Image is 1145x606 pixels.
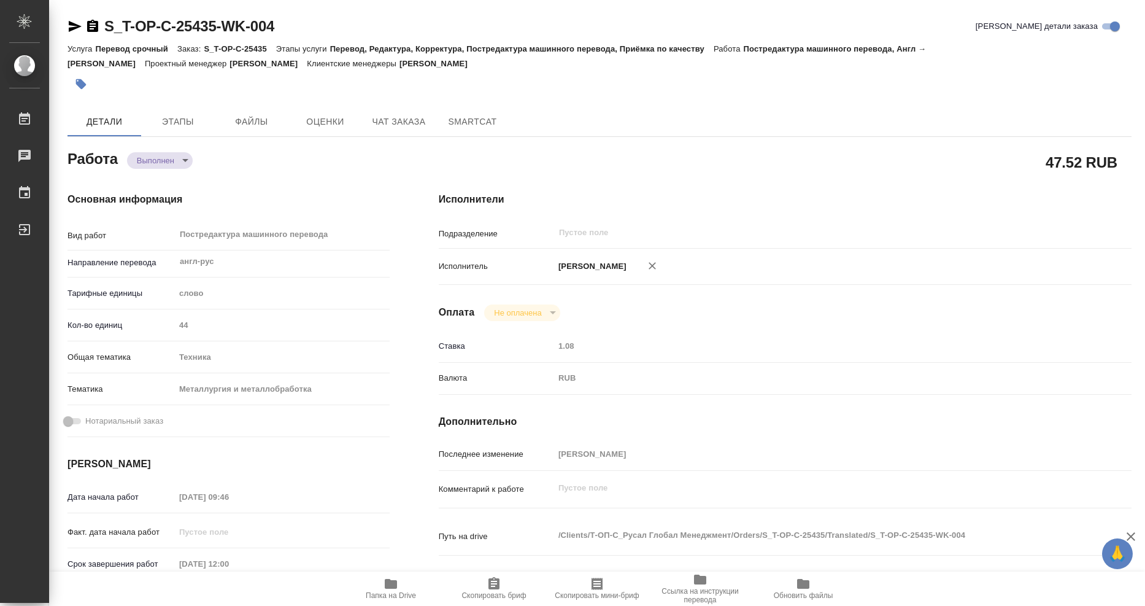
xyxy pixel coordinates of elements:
p: Работа [714,44,744,53]
button: 🙏 [1102,538,1133,569]
span: Чат заказа [369,114,428,130]
div: RUB [554,368,1074,389]
button: Удалить исполнителя [639,252,666,279]
span: 🙏 [1107,541,1128,567]
p: Подразделение [439,228,554,240]
button: Папка на Drive [339,572,442,606]
span: Скопировать бриф [461,591,526,600]
input: Пустое поле [175,523,282,541]
button: Скопировать ссылку для ЯМессенджера [67,19,82,34]
button: Ссылка на инструкции перевода [649,572,752,606]
h4: Дополнительно [439,414,1132,429]
span: SmartCat [443,114,502,130]
button: Скопировать ссылку [85,19,100,34]
p: Последнее изменение [439,448,554,460]
button: Обновить файлы [752,572,855,606]
p: Факт. дата начала работ [67,526,175,538]
p: Исполнитель [439,260,554,273]
span: Оценки [296,114,355,130]
h4: [PERSON_NAME] [67,457,390,472]
p: Тарифные единицы [67,287,175,300]
p: Комментарий к работе [439,483,554,495]
p: S_T-OP-C-25435 [204,44,276,53]
textarea: /Clients/Т-ОП-С_Русал Глобал Менеджмент/Orders/S_T-OP-C-25435/Translated/S_T-OP-C-25435-WK-004 [554,525,1074,546]
p: Перевод, Редактура, Корректура, Постредактура машинного перевода, Приёмка по качеству [330,44,714,53]
span: Ссылка на инструкции перевода [656,587,744,604]
span: Детали [75,114,134,130]
h4: Основная информация [67,192,390,207]
span: Папка на Drive [366,591,416,600]
button: Добавить тэг [67,71,94,98]
span: Этапы [148,114,207,130]
p: Клиентские менеджеры [307,59,399,68]
button: Не оплачена [490,308,545,318]
p: Валюта [439,372,554,384]
input: Пустое поле [558,225,1045,240]
p: [PERSON_NAME] [229,59,307,68]
p: Этапы услуги [276,44,330,53]
p: [PERSON_NAME] [554,260,626,273]
div: Выполнен [127,152,193,169]
p: [PERSON_NAME] [399,59,477,68]
p: Путь на drive [439,530,554,543]
a: S_T-OP-C-25435-WK-004 [104,18,274,34]
p: Дата начала работ [67,491,175,503]
div: слово [175,283,390,304]
p: Вид работ [67,230,175,242]
div: Металлургия и металлобработка [175,379,390,400]
p: Ставка [439,340,554,352]
p: Направление перевода [67,257,175,269]
span: Файлы [222,114,281,130]
input: Пустое поле [175,555,282,573]
button: Скопировать мини-бриф [546,572,649,606]
div: Техника [175,347,390,368]
input: Пустое поле [175,488,282,506]
span: Нотариальный заказ [85,415,163,427]
h2: Работа [67,147,118,169]
span: Обновить файлы [774,591,833,600]
input: Пустое поле [554,445,1074,463]
p: Проектный менеджер [145,59,229,68]
p: Услуга [67,44,95,53]
p: Срок завершения работ [67,558,175,570]
button: Выполнен [133,155,178,166]
button: Скопировать бриф [442,572,546,606]
h4: Оплата [439,305,475,320]
input: Пустое поле [175,316,390,334]
p: Общая тематика [67,351,175,363]
p: Заказ: [177,44,204,53]
h2: 47.52 RUB [1046,152,1117,173]
div: Выполнен [484,305,560,321]
span: Скопировать мини-бриф [555,591,639,600]
p: Кол-во единиц [67,319,175,332]
h4: Исполнители [439,192,1132,207]
input: Пустое поле [554,337,1074,355]
p: Тематика [67,383,175,395]
span: [PERSON_NAME] детали заказа [976,20,1098,33]
p: Перевод срочный [95,44,177,53]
